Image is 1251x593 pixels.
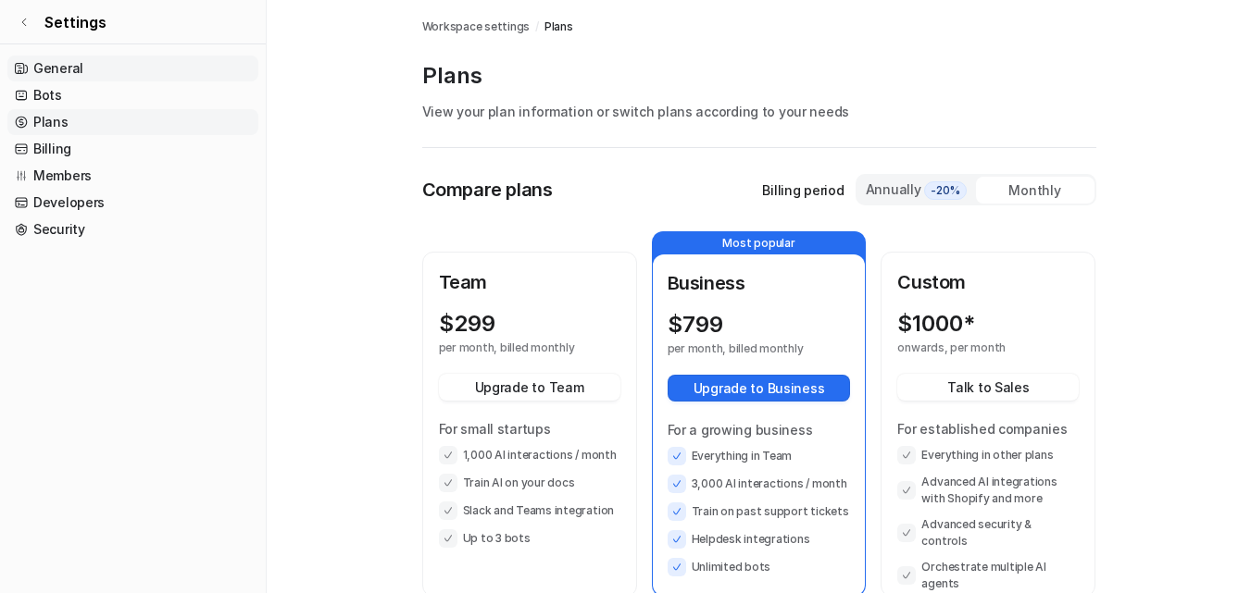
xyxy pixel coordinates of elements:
[897,268,1079,296] p: Custom
[897,374,1079,401] button: Talk to Sales
[439,529,620,548] li: Up to 3 bots
[762,180,844,200] p: Billing period
[668,502,851,521] li: Train on past support tickets
[897,311,975,337] p: $ 1000*
[668,447,851,465] li: Everything in Team
[897,474,1079,507] li: Advanced AI integrations with Shopify and more
[7,216,258,242] a: Security
[439,446,620,464] li: 1,000 AI interactions / month
[976,177,1095,204] div: Monthly
[439,374,620,401] button: Upgrade to Team
[924,181,967,200] span: -20%
[7,190,258,216] a: Developers
[668,269,851,297] p: Business
[535,19,539,35] span: /
[7,136,258,162] a: Billing
[668,312,723,338] p: $ 799
[897,340,1045,355] p: onwards, per month
[44,11,106,33] span: Settings
[668,341,818,356] p: per month, billed monthly
[7,109,258,135] a: Plans
[544,19,573,35] a: Plans
[897,419,1079,439] p: For established companies
[668,375,851,402] button: Upgrade to Business
[653,232,866,254] p: Most popular
[439,501,620,520] li: Slack and Teams integration
[668,475,851,493] li: 3,000 AI interactions / month
[439,340,587,355] p: per month, billed monthly
[439,311,495,337] p: $ 299
[439,419,620,439] p: For small startups
[439,474,620,492] li: Train AI on your docs
[439,268,620,296] p: Team
[7,82,258,108] a: Bots
[897,446,1079,464] li: Everything in other plans
[668,530,851,549] li: Helpdesk integrations
[668,558,851,576] li: Unlimited bots
[422,61,1096,91] p: Plans
[7,163,258,189] a: Members
[865,179,969,200] div: Annually
[668,420,851,439] p: For a growing business
[422,176,553,204] p: Compare plans
[422,102,1096,121] p: View your plan information or switch plans according to your needs
[7,56,258,81] a: General
[422,19,531,35] a: Workspace settings
[897,516,1079,550] li: Advanced security & controls
[897,559,1079,592] li: Orchestrate multiple AI agents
